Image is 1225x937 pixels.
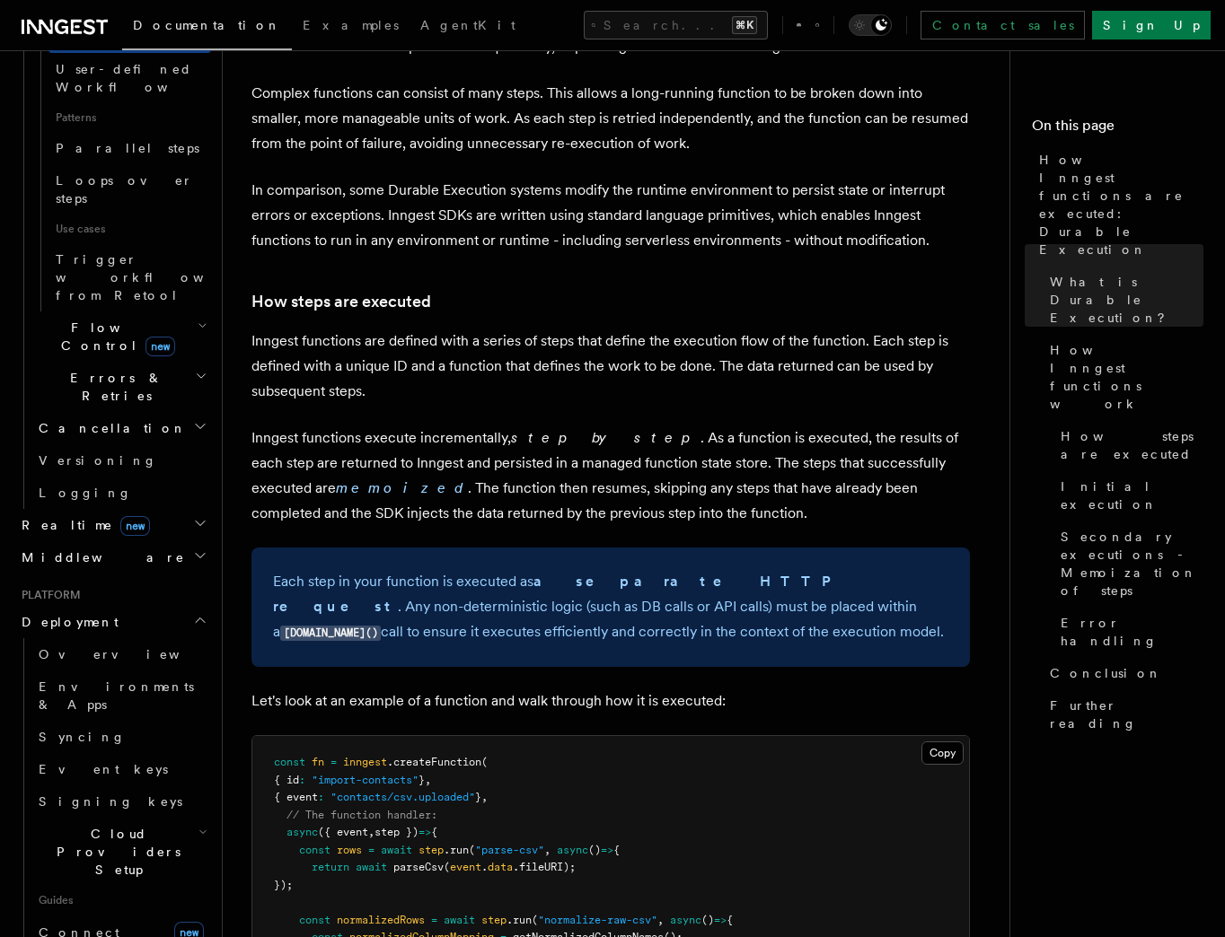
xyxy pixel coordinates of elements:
span: = [431,914,437,926]
button: Cancellation [31,412,211,444]
button: Flow Controlnew [31,311,211,362]
span: , [425,774,431,786]
a: Initial execution [1053,470,1203,521]
span: { id [274,774,299,786]
span: }); [274,879,293,891]
span: Further reading [1050,696,1203,732]
span: Examples [303,18,399,32]
span: ({ event [318,826,368,838]
a: AgentKit [410,5,526,48]
span: "parse-csv" [475,844,544,856]
p: Inngest functions are defined with a series of steps that define the execution flow of the functi... [251,328,970,404]
span: await [444,914,475,926]
button: Toggle dark mode [849,14,892,36]
a: Versioning [31,444,211,477]
span: , [368,826,375,838]
span: Guides [31,886,211,915]
a: Contact sales [921,11,1085,39]
button: Search...⌘K [584,11,768,39]
span: How steps are executed [1061,427,1203,463]
button: Deployment [14,606,211,638]
span: } [419,774,425,786]
a: Overview [31,638,211,670]
a: Conclusion [1043,657,1203,689]
span: ( [469,844,475,856]
span: Cloud Providers Setup [31,825,198,879]
button: Copy [921,741,964,765]
span: Signing keys [39,794,182,809]
span: return [312,861,349,873]
span: Loops over steps [56,173,193,206]
a: Loops over steps [48,164,211,215]
span: data [488,861,513,873]
button: Realtimenew [14,509,211,541]
span: Use cases [48,215,211,243]
button: Errors & Retries [31,362,211,412]
span: Errors & Retries [31,369,195,405]
a: What is Durable Execution? [1043,266,1203,334]
span: Trigger workflows from Retool [56,252,253,302]
span: User-defined Workflows [56,62,217,94]
h4: On this page [1032,115,1203,144]
span: Middleware [14,548,185,566]
span: => [419,826,431,838]
span: Event keys [39,762,168,776]
span: ( [532,914,538,926]
span: { event [274,791,318,803]
span: What is Durable Execution? [1050,273,1203,327]
span: Patterns [48,103,211,132]
a: Signing keys [31,785,211,818]
span: event [450,861,481,873]
span: Conclusion [1050,664,1162,682]
span: , [657,914,664,926]
a: Documentation [122,5,292,50]
span: await [381,844,412,856]
span: Environments & Apps [39,679,194,712]
span: .run [444,844,469,856]
span: = [368,844,375,856]
a: memoized [336,479,468,496]
span: How Inngest functions work [1050,341,1203,413]
span: Platform [14,588,81,602]
a: How Inngest functions are executed: Durable Execution [1032,144,1203,266]
a: User-defined Workflows [48,53,211,103]
span: const [299,844,330,856]
span: , [481,791,488,803]
a: Error handling [1053,607,1203,657]
p: In comparison, some Durable Execution systems modify the runtime environment to persist state or ... [251,178,970,253]
a: How Inngest functions work [1043,334,1203,420]
p: Let's look at an example of a function and walk through how it is executed: [251,688,970,714]
span: => [601,844,613,856]
a: Further reading [1043,689,1203,740]
span: .createFunction [387,756,481,768]
strong: a separate HTTP request [273,573,842,615]
a: Trigger workflows from Retool [48,243,211,311]
span: () [701,914,714,926]
span: fn [312,756,324,768]
span: : [299,774,305,786]
span: Overview [39,647,224,661]
span: Cancellation [31,419,187,437]
em: step by step [511,429,701,446]
span: rows [337,844,362,856]
span: "import-contacts" [312,774,419,786]
span: ( [444,861,450,873]
span: step [481,914,507,926]
span: step }) [375,826,419,838]
span: // The function handler: [286,809,437,821]
span: Initial execution [1061,477,1203,513]
a: Environments & Apps [31,670,211,721]
span: } [475,791,481,803]
span: { [431,826,437,838]
span: Syncing [39,730,126,744]
span: Error handling [1061,614,1203,650]
span: Realtime [14,516,150,534]
span: async [670,914,701,926]
span: .run [507,914,532,926]
a: How steps are executed [251,289,431,314]
span: () [588,844,601,856]
p: Each step in your function is executed as . Any non-deterministic logic (such as DB calls or API ... [273,569,948,645]
span: inngest [343,756,387,768]
button: Middleware [14,541,211,574]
